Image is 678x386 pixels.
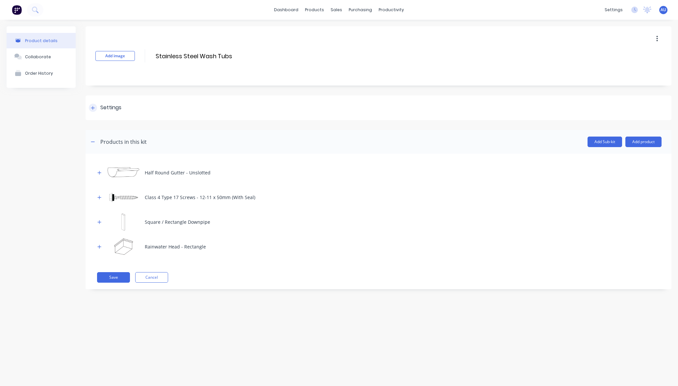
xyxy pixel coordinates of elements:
[7,33,76,48] button: Product details
[100,138,147,146] div: Products in this kit
[661,7,666,13] span: AU
[7,48,76,65] button: Collaborate
[25,54,51,59] div: Collaborate
[107,238,140,256] img: Rainwater Head - Rectangle
[12,5,22,15] img: Factory
[25,71,53,76] div: Order History
[135,272,168,283] button: Cancel
[107,213,140,231] img: Square / Rectangle Downpipe
[601,5,626,15] div: settings
[145,243,206,250] div: Rainwater Head - Rectangle
[625,137,662,147] button: Add product
[7,65,76,81] button: Order History
[375,5,407,15] div: productivity
[145,219,210,225] div: Square / Rectangle Downpipe
[302,5,327,15] div: products
[271,5,302,15] a: dashboard
[95,51,135,61] button: Add image
[25,38,58,43] div: Product details
[345,5,375,15] div: purchasing
[97,272,130,283] button: Save
[100,104,121,112] div: Settings
[145,194,255,201] div: Class 4 Type 17 Screws - 12-11 x 50mm (With Seal)
[107,164,140,182] img: Half Round Gutter - Unslotted
[145,169,211,176] div: Half Round Gutter - Unslotted
[107,188,140,206] img: Class 4 Type 17 Screws - 12-11 x 50mm (With Seal)
[155,51,271,61] input: Enter kit name
[588,137,622,147] button: Add Sub-kit
[327,5,345,15] div: sales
